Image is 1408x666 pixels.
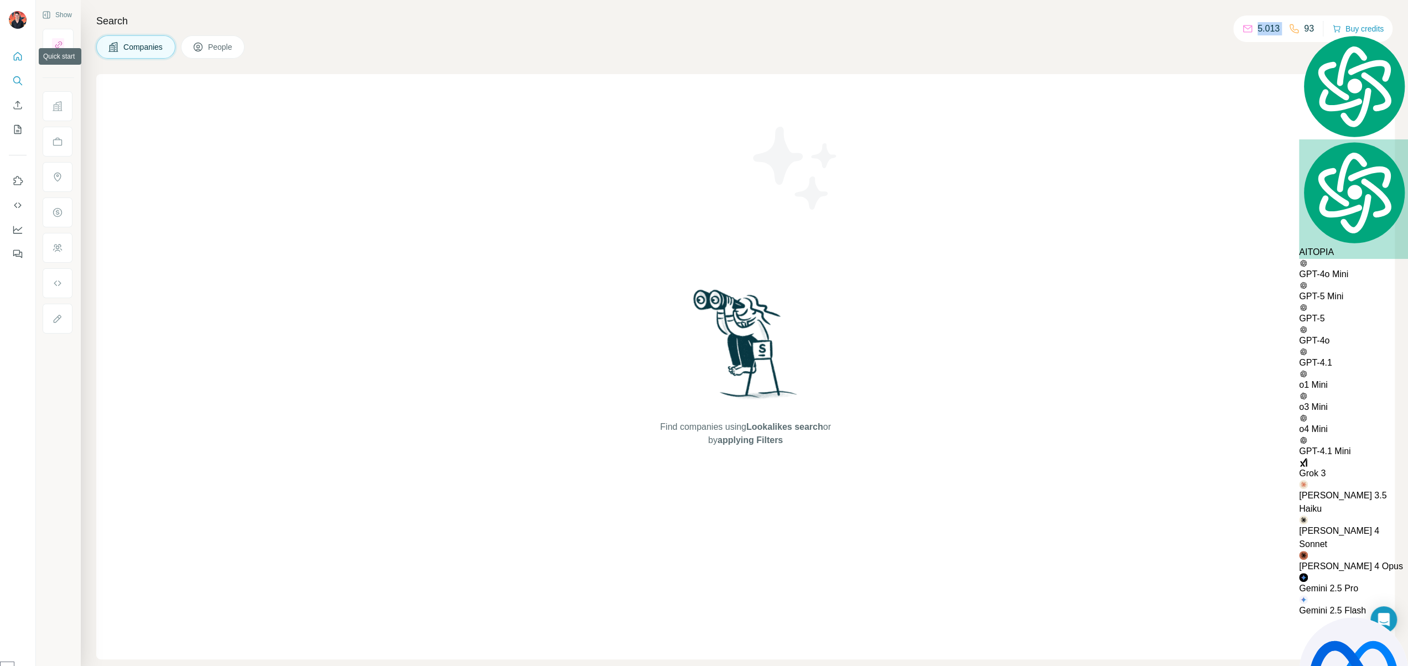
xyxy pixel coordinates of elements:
div: AITOPIA [1299,139,1408,259]
img: gemini-20-flash.svg [1299,595,1308,604]
img: gpt-black.svg [1299,281,1308,290]
img: gpt-black.svg [1299,259,1308,268]
h4: Search [96,13,1395,29]
img: Surfe Illustration - Stars [746,118,845,218]
div: GPT-4.1 [1299,347,1408,370]
img: claude-35-sonnet.svg [1299,516,1308,524]
div: [PERSON_NAME] 3.5 Haiku [1299,480,1408,516]
img: claude-35-haiku.svg [1299,480,1308,489]
img: Avatar [9,11,27,29]
div: [PERSON_NAME] 4 Opus [1299,551,1408,573]
img: logo.svg [1299,33,1408,139]
img: claude-35-opus.svg [1299,551,1308,560]
div: GPT-4o Mini [1299,259,1408,281]
div: o3 Mini [1299,392,1408,414]
img: gpt-black.svg [1299,325,1308,334]
button: Use Surfe on LinkedIn [9,171,27,191]
img: gpt-black.svg [1299,303,1308,312]
button: Enrich CSV [9,95,27,115]
button: Buy credits [1332,21,1384,37]
div: GPT-4o [1299,325,1408,347]
div: o4 Mini [1299,414,1408,436]
button: Show [34,7,80,23]
img: gpt-black.svg [1299,436,1308,445]
p: 5.013 [1258,22,1280,35]
img: gemini-15-pro.svg [1299,573,1308,582]
button: My lists [9,119,27,139]
button: Quick start [9,46,27,66]
div: GPT-4.1 Mini [1299,436,1408,458]
span: Find companies using or by [657,420,834,447]
span: People [208,41,233,53]
button: Dashboard [9,220,27,240]
img: gpt-black.svg [1299,370,1308,378]
img: gpt-black.svg [1299,414,1308,423]
img: Surfe Illustration - Woman searching with binoculars [688,287,803,410]
button: Use Surfe API [9,195,27,215]
div: o1 Mini [1299,370,1408,392]
div: Grok 3 [1299,458,1408,480]
button: Search [9,71,27,91]
div: GPT-5 [1299,303,1408,325]
img: logo.svg [1299,139,1408,246]
div: Gemini 2.5 Flash [1299,595,1408,617]
span: applying Filters [718,435,783,445]
div: GPT-5 Mini [1299,281,1408,303]
div: [PERSON_NAME] 4 Sonnet [1299,516,1408,551]
p: 93 [1304,22,1314,35]
img: gpt-black.svg [1299,347,1308,356]
span: Companies [123,41,164,53]
span: Lookalikes search [746,422,823,431]
img: gpt-black.svg [1299,392,1308,400]
div: Gemini 2.5 Pro [1299,573,1408,595]
button: Feedback [9,244,27,264]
